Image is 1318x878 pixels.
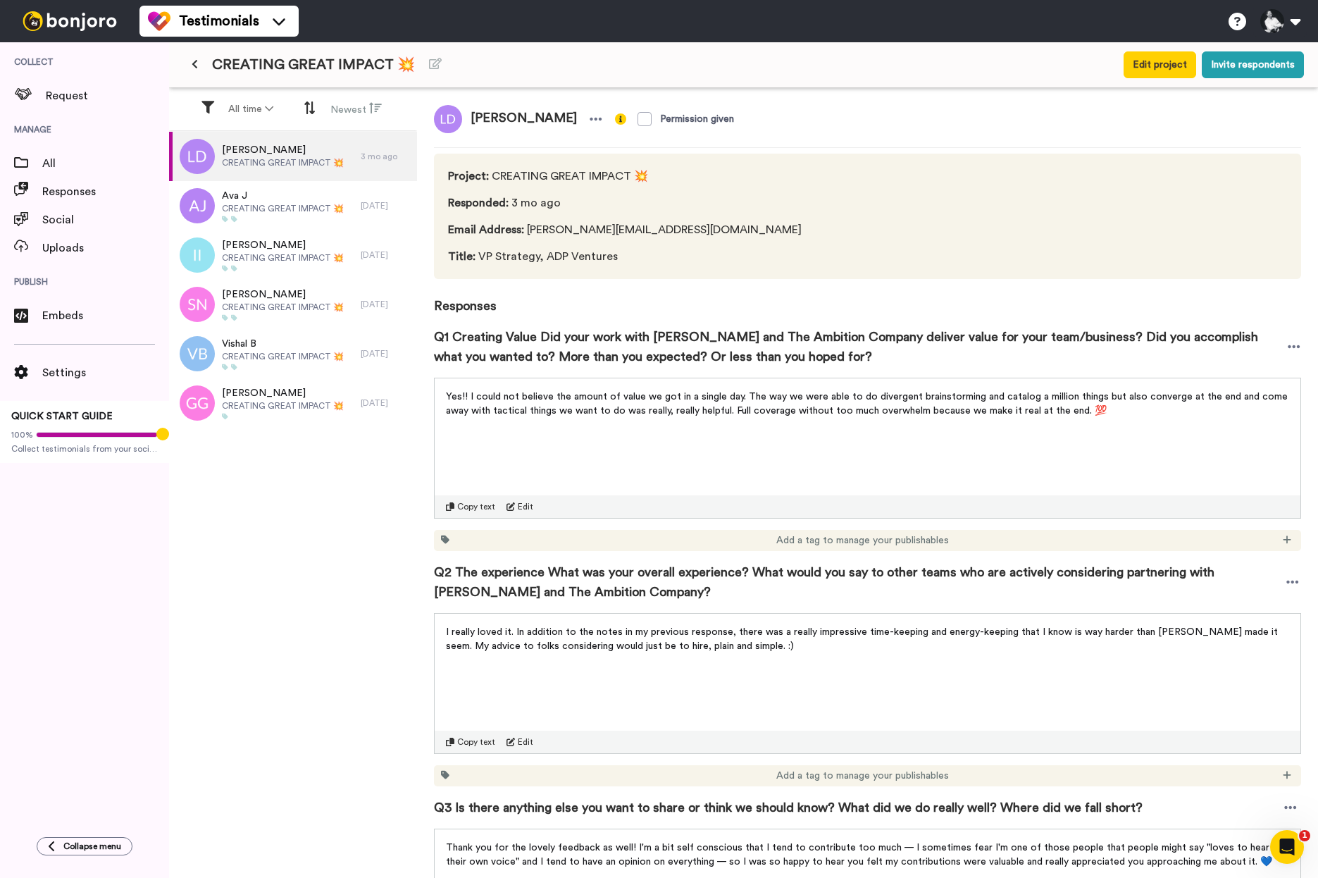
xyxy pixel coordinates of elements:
span: [PERSON_NAME] [222,287,344,302]
span: Embeds [42,307,169,324]
span: [PERSON_NAME] [462,105,585,133]
span: Q3 Is there anything else you want to share or think we should know? What did we do really well? ... [434,798,1143,817]
span: Copy text [457,501,495,512]
button: All time [220,97,282,122]
span: Responses [42,183,169,200]
span: Vishal B [222,337,344,351]
a: [PERSON_NAME]CREATING GREAT IMPACT 💥[DATE] [169,230,417,280]
span: Title : [448,251,475,262]
a: [PERSON_NAME]CREATING GREAT IMPACT 💥[DATE] [169,280,417,329]
span: Ava J [222,189,344,203]
span: Edit [518,501,533,512]
span: Email Address : [448,224,524,235]
div: [DATE] [361,348,410,359]
span: Request [46,87,169,104]
img: vb.png [180,336,215,371]
span: CREATING GREAT IMPACT 💥 [222,252,344,264]
span: I really loved it. In addition to the notes in my previous response, there was a really impressiv... [446,627,1281,651]
span: Social [42,211,169,228]
span: Yes!! I could not believe the amount of value we got in a single day. The way we were able to do ... [446,392,1291,416]
a: Vishal BCREATING GREAT IMPACT 💥[DATE] [169,329,417,378]
img: sn.png [180,287,215,322]
span: CREATING GREAT IMPACT 💥 [222,302,344,313]
div: [DATE] [361,299,410,310]
div: Permission given [660,112,734,126]
div: Tooltip anchor [156,428,169,440]
span: CREATING GREAT IMPACT 💥 [212,55,415,75]
button: Edit project [1124,51,1196,78]
img: tm-color.svg [148,10,170,32]
img: gg.png [180,385,215,421]
span: Project : [448,171,489,182]
span: Copy text [457,736,495,748]
img: ld.png [434,105,462,133]
span: Responses [434,279,1301,316]
span: Q2 The experience What was your overall experience? What would you say to other teams who are act... [434,562,1284,602]
div: [DATE] [361,397,410,409]
img: aj.png [180,188,215,223]
img: bj-logo-header-white.svg [17,11,123,31]
span: VP Strategy, ADP Ventures [448,248,802,265]
span: Responded : [448,197,509,209]
iframe: Intercom live chat [1270,830,1304,864]
a: Ava JCREATING GREAT IMPACT 💥[DATE] [169,181,417,230]
a: [PERSON_NAME]CREATING GREAT IMPACT 💥3 mo ago [169,132,417,181]
span: QUICK START GUIDE [11,412,113,421]
a: [PERSON_NAME]CREATING GREAT IMPACT 💥[DATE] [169,378,417,428]
span: Uploads [42,240,169,256]
span: Collect testimonials from your socials [11,443,158,455]
button: Collapse menu [37,837,132,855]
span: [PERSON_NAME] [222,238,344,252]
span: Edit [518,736,533,748]
img: ld.png [180,139,215,174]
span: CREATING GREAT IMPACT 💥 [222,203,344,214]
span: Thank you for the lovely feedback as well! I'm a bit self conscious that I tend to contribute too... [446,843,1272,867]
img: ii.png [180,237,215,273]
button: Newest [322,96,390,123]
span: Add a tag to manage your publishables [776,769,949,783]
span: Settings [42,364,169,381]
span: [PERSON_NAME] [222,143,344,157]
span: 3 mo ago [448,194,802,211]
div: [DATE] [361,249,410,261]
img: info-yellow.svg [615,113,626,125]
span: 100% [11,429,33,440]
span: [PERSON_NAME][EMAIL_ADDRESS][DOMAIN_NAME] [448,221,802,238]
span: Add a tag to manage your publishables [776,533,949,548]
span: Collapse menu [63,841,121,852]
span: Q1 Creating Value Did your work with [PERSON_NAME] and The Ambition Company deliver value for you... [434,327,1287,366]
span: CREATING GREAT IMPACT 💥 [448,168,802,185]
div: [DATE] [361,200,410,211]
span: Testimonials [179,11,259,31]
span: All [42,155,169,172]
span: 1 [1299,830,1310,841]
span: CREATING GREAT IMPACT 💥 [222,351,344,362]
span: CREATING GREAT IMPACT 💥 [222,400,344,412]
span: CREATING GREAT IMPACT 💥 [222,157,344,168]
button: Invite respondents [1202,51,1304,78]
span: [PERSON_NAME] [222,386,344,400]
div: 3 mo ago [361,151,410,162]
